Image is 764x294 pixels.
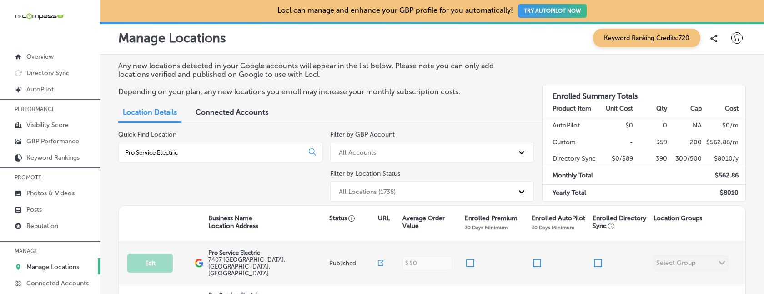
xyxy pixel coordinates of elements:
[26,279,89,287] p: Connected Accounts
[668,117,702,134] td: NA
[702,151,745,167] td: $ 8010 /y
[465,214,518,222] p: Enrolled Premium
[378,214,390,222] p: URL
[518,4,587,18] button: TRY AUTOPILOT NOW
[668,101,702,117] th: Cap
[26,69,70,77] p: Directory Sync
[15,12,65,20] img: 660ab0bf-5cc7-4cb8-ba1c-48b5ae0f18e60NCTV_CLogo_TV_Black_-500x88.png
[26,154,80,162] p: Keyword Rankings
[465,224,508,231] p: 30 Days Minimum
[702,117,745,134] td: $ 0 /m
[330,170,400,177] label: Filter by Location Status
[195,259,204,268] img: logo
[633,117,668,134] td: 0
[599,117,633,134] td: $0
[668,151,702,167] td: 300/500
[543,134,599,151] td: Custom
[702,184,745,201] td: $ 8010
[329,260,378,267] p: Published
[339,188,396,195] div: All Locations (1738)
[593,29,700,47] span: Keyword Ranking Credits: 720
[118,87,526,96] p: Depending on your plan, any new locations you enroll may increase your monthly subscription costs.
[26,121,69,129] p: Visibility Score
[339,148,376,156] div: All Accounts
[208,249,327,256] p: Pro Service Electric
[127,254,173,273] button: Edit
[702,101,745,117] th: Cost
[118,61,526,79] p: Any new locations detected in your Google accounts will appear in the list below. Please note you...
[702,134,745,151] td: $ 562.86 /m
[543,117,599,134] td: AutoPilot
[26,206,42,213] p: Posts
[668,134,702,151] td: 200
[208,214,258,230] p: Business Name Location Address
[599,134,633,151] td: -
[633,101,668,117] th: Qty
[26,189,75,197] p: Photos & Videos
[633,134,668,151] td: 359
[543,151,599,167] td: Directory Sync
[329,214,378,222] p: Status
[543,167,599,184] td: Monthly Total
[702,167,745,184] td: $ 562.86
[26,222,58,230] p: Reputation
[26,263,79,271] p: Manage Locations
[118,131,176,138] label: Quick Find Location
[633,151,668,167] td: 390
[26,53,54,61] p: Overview
[532,214,585,222] p: Enrolled AutoPilot
[208,256,327,277] label: 7407 [GEOGRAPHIC_DATA] , [GEOGRAPHIC_DATA], [GEOGRAPHIC_DATA]
[599,101,633,117] th: Unit Cost
[26,86,54,93] p: AutoPilot
[543,184,599,201] td: Yearly Total
[593,214,649,230] p: Enrolled Directory Sync
[26,137,79,145] p: GBP Performance
[599,151,633,167] td: $0/$89
[330,131,395,138] label: Filter by GBP Account
[543,85,746,101] h3: Enrolled Summary Totals
[553,105,591,112] strong: Product Item
[532,224,574,231] p: 30 Days Minimum
[402,214,460,230] p: Average Order Value
[653,214,702,222] p: Location Groups
[196,108,268,117] span: Connected Accounts
[124,148,302,157] input: All Locations
[118,30,226,46] p: Manage Locations
[123,108,177,117] span: Location Details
